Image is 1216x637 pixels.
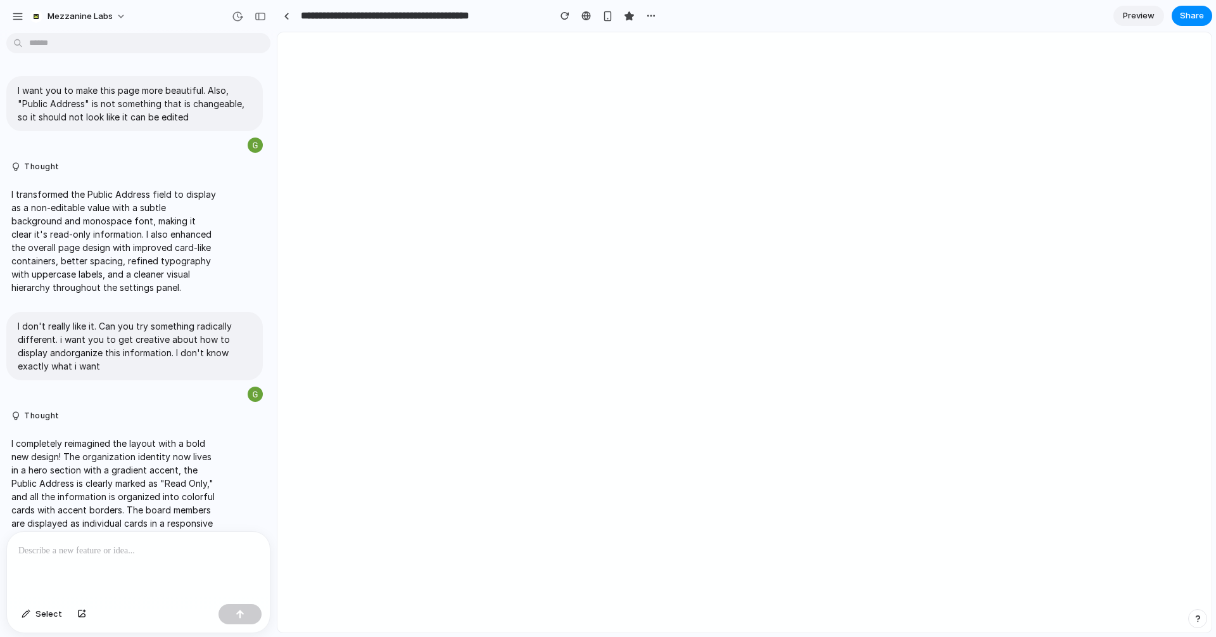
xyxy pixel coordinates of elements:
[47,10,113,23] span: Mezzanine Labs
[18,319,251,373] p: I don't really like it. Can you try something radically different. i want you to get creative abo...
[1172,6,1212,26] button: Share
[11,188,217,294] p: I transformed the Public Address field to display as a non-editable value with a subtle backgroun...
[18,84,251,124] p: I want you to make this page more beautiful. Also, "Public Address" is not something that is chan...
[1113,6,1164,26] a: Preview
[25,6,132,27] button: Mezzanine Labs
[11,437,217,596] p: I completely reimagined the layout with a bold new design! The organization identity now lives in...
[35,608,62,621] span: Select
[1123,10,1155,22] span: Preview
[15,604,68,624] button: Select
[1180,10,1204,22] span: Share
